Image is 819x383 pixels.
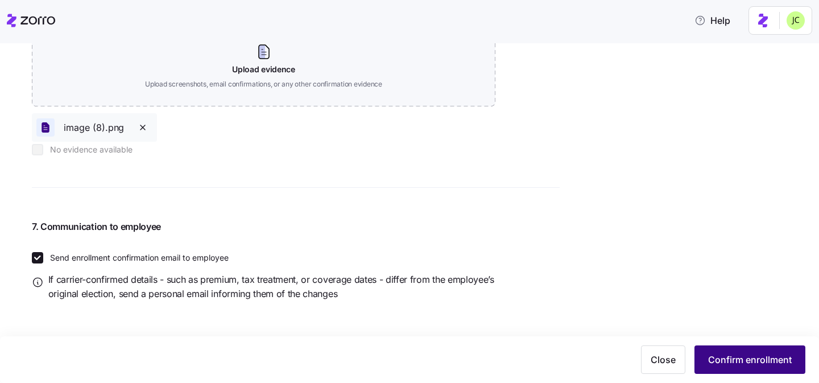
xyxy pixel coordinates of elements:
[787,11,805,30] img: 0d5040ea9766abea509702906ec44285
[685,9,739,32] button: Help
[641,345,685,374] button: Close
[651,353,676,366] span: Close
[694,345,805,374] button: Confirm enrollment
[48,273,495,301] span: If carrier-confirmed details - such as premium, tax treatment, or coverage dates - differ from th...
[708,353,792,366] span: Confirm enrollment
[694,14,730,27] span: Help
[43,252,229,263] label: Send enrollment confirmation email to employee
[43,144,133,155] label: No evidence available
[32,220,495,234] span: 7. Communication to employee
[108,121,124,135] span: png
[64,121,108,135] span: image (8).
